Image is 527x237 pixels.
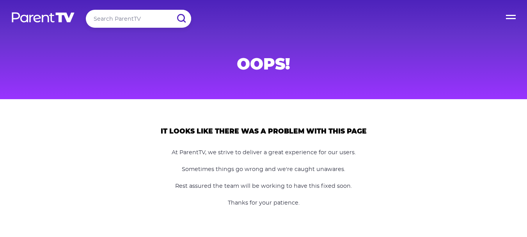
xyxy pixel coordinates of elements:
[143,165,384,174] p: Sometimes things go wrong and we're caught unawares.
[143,199,384,207] p: Thanks for your patience.
[143,182,384,191] p: Rest assured the team will be working to have this fixed soon.
[76,57,452,71] h1: Oops!
[161,127,367,135] h3: It looks like there was a problem with this page
[86,10,191,28] input: Search ParentTV
[143,148,384,157] p: At ParentTV, we strive to deliver a great experience for our users.
[11,12,75,23] img: parenttv-logo-white.4c85aaf.svg
[171,10,191,27] input: Submit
